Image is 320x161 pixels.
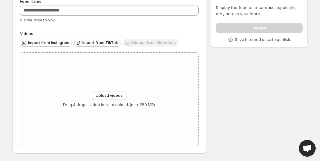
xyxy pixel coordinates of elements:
p: Drag & drop a video here to upload. (max 250 MB) [63,102,155,107]
p: Display the feed as a carousel, spotlight, etc., across your store. [216,4,303,17]
button: Import from TikTok [74,39,121,47]
span: Videos [20,31,33,36]
p: Save the feed once to publish. [235,37,291,42]
span: Visible only to you. [20,17,56,22]
span: Import from Instagram [28,40,69,45]
span: Upload videos [96,93,123,98]
button: Import from Instagram [20,39,72,47]
span: Import from TikTok [82,40,118,45]
a: Open chat [299,140,316,157]
button: Upload videos [92,91,126,100]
